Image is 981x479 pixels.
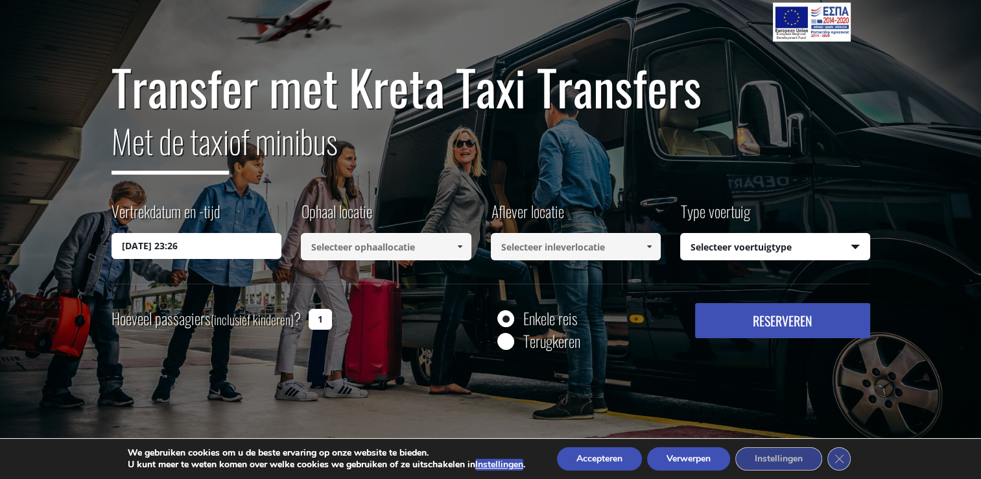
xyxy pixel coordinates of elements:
label: Ophaal locatie [301,200,372,233]
h2: of minibus [112,114,870,184]
button: Instellingen [475,459,523,471]
h1: Transfer met Kreta Taxi Transfers [112,60,870,114]
img: e-bannersEUERDF180X90.jpg [773,3,850,42]
label: Enkele reis [523,310,578,326]
span: Met de taxi [112,116,229,175]
p: We gebruiken cookies om u de beste ervaring op onze website te bieden. [128,447,525,459]
button: Accepteren [557,447,642,471]
input: Selecteer inleverlocatie [491,233,661,260]
input: Selecteer ophaallocatie [301,233,471,260]
small: (inclusief kinderen) [211,310,294,329]
label: Vertrekdatum en -tijd [112,200,220,233]
label: Hoeveel passagiers ? [112,303,301,335]
a: Show All Items [449,233,470,260]
label: Aflever locatie [491,200,564,233]
span: Selecteer voertuigtype [681,234,869,261]
button: Sluit GDPR Cookie Banner [827,447,851,471]
font: . [523,458,525,471]
font: U kunt meer te weten komen over welke cookies we gebruiken of ze uitschakelen in [128,458,475,471]
label: Terugkeren [523,333,580,349]
button: RESERVEREN [695,303,869,338]
label: Type voertuig [680,200,750,233]
button: Verwerpen [647,447,730,471]
button: Instellingen [735,447,822,471]
a: Show All Items [639,233,660,260]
